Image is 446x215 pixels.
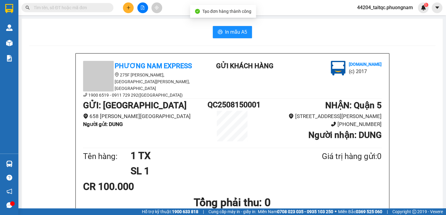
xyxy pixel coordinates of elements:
[6,202,12,208] span: message
[123,2,134,13] button: plus
[83,179,181,194] div: CR 100.000
[258,208,333,215] span: Miền Nam
[292,150,381,163] div: Giá trị hàng gửi: 0
[6,40,13,46] img: warehouse-icon
[213,26,252,38] button: printerIn mẫu A5
[257,120,382,128] li: [PHONE_NUMBER]
[207,99,257,111] h1: QC2508150001
[432,2,442,13] button: caret-down
[352,4,418,11] span: 44204_taitqc.phuongnam
[142,208,198,215] span: Hỗ trợ kỹ thuật:
[349,62,381,67] b: [DOMAIN_NAME]
[216,62,273,70] b: Gửi khách hàng
[115,62,192,70] b: Phương Nam Express
[434,5,440,10] span: caret-down
[421,5,426,10] img: icon-new-feature
[83,121,123,127] b: Người gửi : DUNG
[308,130,381,140] b: Người nhận : DUNG
[202,9,251,14] span: Tạo đơn hàng thành công
[131,148,292,163] h1: 1 TX
[131,163,292,179] h1: SL 1
[412,209,416,214] span: copyright
[225,28,247,36] span: In mẫu A5
[338,208,382,215] span: Miền Bắc
[195,9,200,14] span: check-circle
[425,3,427,7] span: 1
[6,175,12,180] span: question-circle
[6,188,12,194] span: notification
[331,121,336,127] span: phone
[218,29,223,35] span: printer
[424,3,428,7] sup: 1
[288,113,294,119] span: environment
[83,100,187,110] b: GỬI : [GEOGRAPHIC_DATA]
[34,4,106,11] input: Tìm tên, số ĐT hoặc mã đơn
[6,24,13,31] img: warehouse-icon
[83,150,131,163] div: Tên hàng:
[335,210,337,213] span: ⚪️
[6,161,13,167] img: warehouse-icon
[172,209,198,214] strong: 1900 633 818
[25,6,30,10] span: search
[208,208,256,215] span: Cung cấp máy in - giấy in:
[331,61,345,76] img: logo.jpg
[83,72,193,92] li: 275F [PERSON_NAME], [GEOGRAPHIC_DATA][PERSON_NAME], [GEOGRAPHIC_DATA]
[83,112,208,120] li: 658 [PERSON_NAME][GEOGRAPHIC_DATA]
[349,68,381,75] li: (c) 2017
[126,6,131,10] span: plus
[83,194,382,211] h1: Tổng phải thu: 0
[356,209,382,214] strong: 0369 525 060
[257,112,382,120] li: [STREET_ADDRESS][PERSON_NAME]
[277,209,333,214] strong: 0708 023 035 - 0935 103 250
[137,2,148,13] button: file-add
[203,208,204,215] span: |
[325,100,381,110] b: NHẬN : Quận 5
[387,208,388,215] span: |
[5,4,13,13] img: logo-vxr
[115,72,119,77] span: environment
[83,92,193,98] li: 1900 6519 - 0911 729 292([GEOGRAPHIC_DATA])
[154,6,159,10] span: aim
[140,6,145,10] span: file-add
[6,55,13,61] img: solution-icon
[83,93,87,97] span: phone
[151,2,162,13] button: aim
[83,113,88,119] span: environment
